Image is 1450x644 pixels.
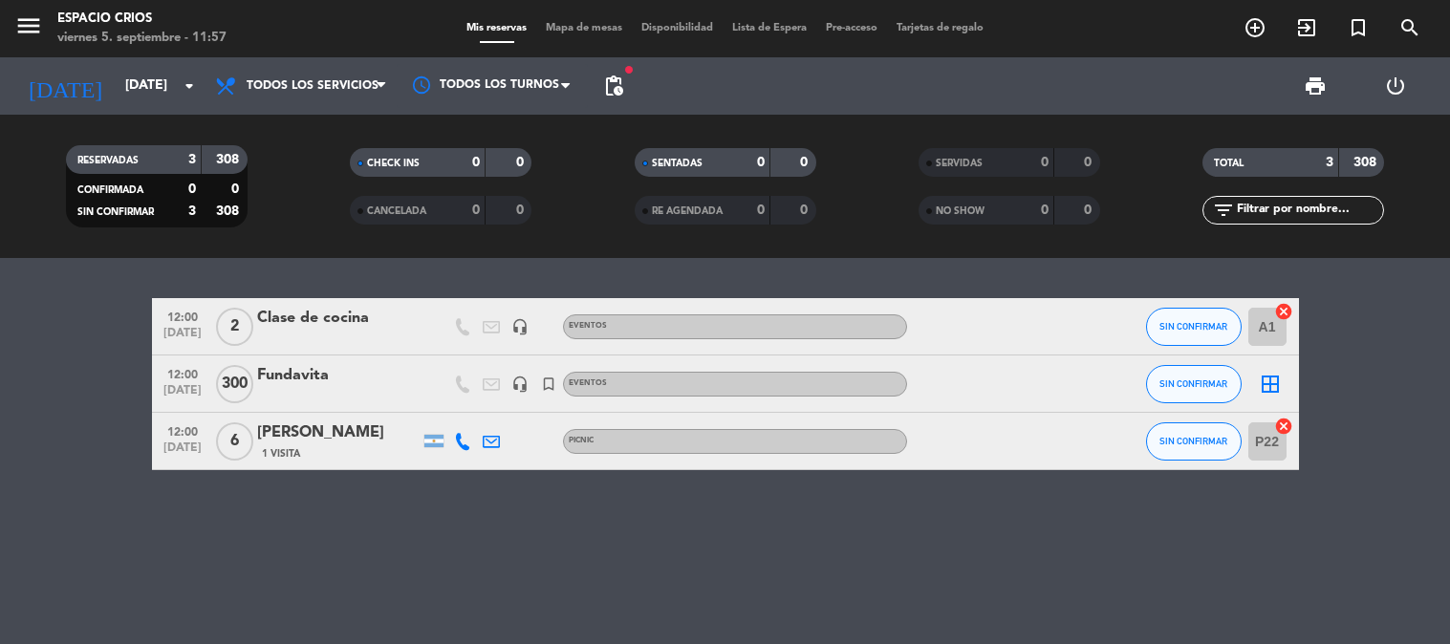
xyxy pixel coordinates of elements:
[602,75,625,97] span: pending_actions
[1274,302,1293,321] i: cancel
[1235,200,1383,221] input: Filtrar por nombre...
[472,156,480,169] strong: 0
[57,29,227,48] div: viernes 5. septiembre - 11:57
[188,153,196,166] strong: 3
[1159,436,1227,446] span: SIN CONFIRMAR
[816,23,887,33] span: Pre-acceso
[800,156,812,169] strong: 0
[569,322,607,330] span: EVENTOS
[262,446,300,462] span: 1 Visita
[216,308,253,346] span: 2
[569,379,607,387] span: EVENTOS
[247,79,379,93] span: Todos los servicios
[569,437,594,444] span: PICNIC
[757,204,765,217] strong: 0
[1295,16,1318,39] i: exit_to_app
[159,441,206,463] span: [DATE]
[472,204,480,217] strong: 0
[1146,422,1242,461] button: SIN CONFIRMAR
[14,65,116,107] i: [DATE]
[1159,321,1227,332] span: SIN CONFIRMAR
[652,206,723,216] span: RE AGENDADA
[188,182,196,196] strong: 0
[216,153,243,166] strong: 308
[1398,16,1421,39] i: search
[57,10,227,29] div: Espacio Crios
[1212,199,1235,222] i: filter_list
[231,182,243,196] strong: 0
[1146,365,1242,403] button: SIN CONFIRMAR
[1084,204,1095,217] strong: 0
[367,159,420,168] span: CHECK INS
[216,422,253,461] span: 6
[623,64,635,75] span: fiber_manual_record
[14,11,43,40] i: menu
[159,305,206,327] span: 12:00
[178,75,201,97] i: arrow_drop_down
[159,362,206,384] span: 12:00
[367,206,426,216] span: CANCELADA
[800,204,812,217] strong: 0
[1041,204,1049,217] strong: 0
[632,23,723,33] span: Disponibilidad
[77,156,139,165] span: RESERVADAS
[1244,16,1266,39] i: add_circle_outline
[188,204,196,218] strong: 3
[216,365,253,403] span: 300
[936,159,983,168] span: SERVIDAS
[757,156,765,169] strong: 0
[652,159,703,168] span: SENTADAS
[536,23,632,33] span: Mapa de mesas
[1347,16,1370,39] i: turned_in_not
[1384,75,1407,97] i: power_settings_new
[936,206,985,216] span: NO SHOW
[1159,378,1227,389] span: SIN CONFIRMAR
[159,384,206,406] span: [DATE]
[216,204,243,218] strong: 308
[1084,156,1095,169] strong: 0
[1041,156,1049,169] strong: 0
[516,156,528,169] strong: 0
[516,204,528,217] strong: 0
[14,11,43,47] button: menu
[159,419,206,441] span: 12:00
[77,207,154,217] span: SIN CONFIRMAR
[1274,417,1293,436] i: cancel
[511,376,529,393] i: headset_mic
[257,306,420,331] div: Clase de cocina
[887,23,993,33] span: Tarjetas de regalo
[1259,373,1282,396] i: border_all
[540,376,557,393] i: turned_in_not
[1355,57,1436,115] div: LOG OUT
[1214,159,1244,168] span: TOTAL
[77,185,143,195] span: CONFIRMADA
[511,318,529,335] i: headset_mic
[457,23,536,33] span: Mis reservas
[723,23,816,33] span: Lista de Espera
[257,420,420,445] div: [PERSON_NAME]
[1146,308,1242,346] button: SIN CONFIRMAR
[1353,156,1380,169] strong: 308
[1326,156,1333,169] strong: 3
[159,327,206,349] span: [DATE]
[257,363,420,388] div: Fundavita
[1304,75,1327,97] span: print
